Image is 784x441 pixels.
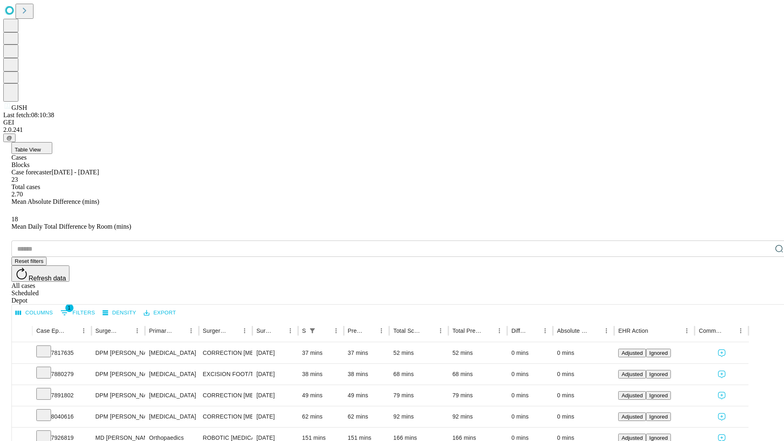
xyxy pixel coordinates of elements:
[302,406,340,427] div: 62 mins
[256,343,294,363] div: [DATE]
[618,349,646,357] button: Adjusted
[96,385,141,406] div: DPM [PERSON_NAME] [PERSON_NAME]
[319,325,330,336] button: Sort
[185,325,197,336] button: Menu
[3,134,16,142] button: @
[100,307,138,319] button: Density
[203,406,248,427] div: CORRECTION [MEDICAL_DATA], CHIELECTOMY WITHOUT IMPLANT
[435,325,446,336] button: Menu
[376,325,387,336] button: Menu
[699,327,722,334] div: Comments
[649,350,668,356] span: Ignored
[149,343,194,363] div: [MEDICAL_DATA]
[96,327,119,334] div: Surgeon Name
[96,406,141,427] div: DPM [PERSON_NAME] [PERSON_NAME]
[511,343,549,363] div: 0 mins
[511,385,549,406] div: 0 mins
[348,406,385,427] div: 62 mins
[423,325,435,336] button: Sort
[618,327,648,334] div: EHR Action
[29,275,66,282] span: Refresh data
[557,343,610,363] div: 0 mins
[621,392,643,399] span: Adjusted
[494,325,505,336] button: Menu
[393,343,444,363] div: 52 mins
[646,391,671,400] button: Ignored
[256,364,294,385] div: [DATE]
[452,327,482,334] div: Total Predicted Duration
[11,257,47,265] button: Reset filters
[511,327,527,334] div: Difference
[15,147,41,153] span: Table View
[3,111,54,118] span: Last fetch: 08:10:38
[307,325,318,336] button: Show filters
[302,385,340,406] div: 49 mins
[96,364,141,385] div: DPM [PERSON_NAME] [PERSON_NAME]
[348,385,385,406] div: 49 mins
[618,370,646,379] button: Adjusted
[511,364,549,385] div: 0 mins
[11,198,99,205] span: Mean Absolute Difference (mins)
[256,327,272,334] div: Surgery Date
[149,327,173,334] div: Primary Service
[15,258,43,264] span: Reset filters
[618,412,646,421] button: Adjusted
[203,343,248,363] div: CORRECTION [MEDICAL_DATA]
[348,364,385,385] div: 38 mins
[174,325,185,336] button: Sort
[539,325,551,336] button: Menu
[203,385,248,406] div: CORRECTION [MEDICAL_DATA], DISTAL [MEDICAL_DATA] [MEDICAL_DATA]
[7,135,12,141] span: @
[302,364,340,385] div: 38 mins
[646,349,671,357] button: Ignored
[149,364,194,385] div: [MEDICAL_DATA]
[11,142,52,154] button: Table View
[149,385,194,406] div: [MEDICAL_DATA]
[364,325,376,336] button: Sort
[149,406,194,427] div: [MEDICAL_DATA]
[452,364,503,385] div: 68 mins
[11,183,40,190] span: Total cases
[452,406,503,427] div: 92 mins
[227,325,239,336] button: Sort
[239,325,250,336] button: Menu
[621,350,643,356] span: Adjusted
[16,410,28,424] button: Expand
[649,371,668,377] span: Ignored
[649,392,668,399] span: Ignored
[36,364,87,385] div: 7880279
[724,325,735,336] button: Sort
[649,414,668,420] span: Ignored
[3,126,781,134] div: 2.0.241
[142,307,178,319] button: Export
[13,307,55,319] button: Select columns
[511,406,549,427] div: 0 mins
[393,406,444,427] div: 92 mins
[3,119,781,126] div: GEI
[621,414,643,420] span: Adjusted
[256,385,294,406] div: [DATE]
[649,325,660,336] button: Sort
[36,385,87,406] div: 7891802
[16,367,28,382] button: Expand
[203,327,227,334] div: Surgery Name
[11,104,27,111] span: GJSH
[557,364,610,385] div: 0 mins
[589,325,601,336] button: Sort
[330,325,342,336] button: Menu
[302,343,340,363] div: 37 mins
[452,385,503,406] div: 79 mins
[36,327,66,334] div: Case Epic Id
[601,325,612,336] button: Menu
[11,191,23,198] span: 2.70
[11,265,69,282] button: Refresh data
[16,346,28,361] button: Expand
[11,169,51,176] span: Case forecaster
[36,406,87,427] div: 8040616
[120,325,131,336] button: Sort
[393,327,423,334] div: Total Scheduled Duration
[621,435,643,441] span: Adjusted
[735,325,746,336] button: Menu
[681,325,693,336] button: Menu
[11,176,18,183] span: 23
